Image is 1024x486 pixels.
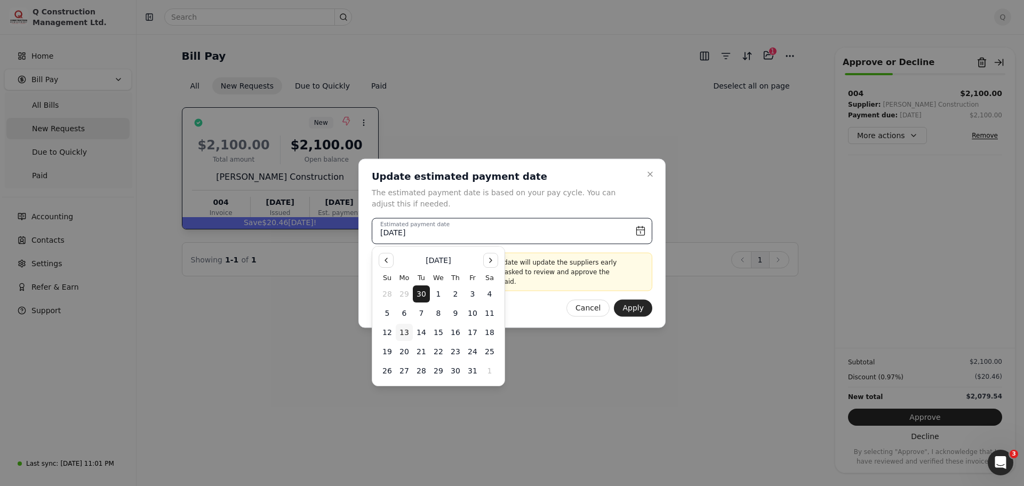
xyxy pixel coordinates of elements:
th: Friday [464,272,481,283]
button: Saturday, October 11th, 2025 [481,305,498,322]
button: Friday, October 31st, 2025 [464,362,481,379]
th: Wednesday [430,272,447,283]
button: Friday, October 17th, 2025 [464,324,481,341]
button: Apply [614,299,652,316]
th: Sunday [379,272,396,283]
button: Monday, September 29th, 2025 [396,285,413,302]
iframe: Intercom live chat [988,450,1013,475]
button: Thursday, October 2nd, 2025 [447,285,464,302]
th: Thursday [447,272,464,283]
button: Wednesday, October 29th, 2025 [430,362,447,379]
button: Sunday, September 28th, 2025 [379,285,396,302]
button: Sunday, October 26th, 2025 [379,362,396,379]
th: Monday [396,272,413,283]
button: Friday, October 3rd, 2025 [464,285,481,302]
button: Monday, October 27th, 2025 [396,362,413,379]
button: Estimated payment date [372,218,652,244]
button: Friday, October 10th, 2025 [464,305,481,322]
th: Saturday [481,272,498,283]
button: Monday, October 6th, 2025 [396,305,413,322]
label: Estimated payment date [380,220,450,229]
button: Wednesday, October 15th, 2025 [430,324,447,341]
button: Friday, October 24th, 2025 [464,343,481,360]
button: Wednesday, October 22nd, 2025 [430,343,447,360]
button: Saturday, October 4th, 2025 [481,285,498,302]
button: Monday, October 13th, 2025 [396,324,413,341]
button: Sunday, October 19th, 2025 [379,343,396,360]
button: Thursday, October 30th, 2025 [447,362,464,379]
button: Tuesday, September 30th, 2025, selected [413,285,430,302]
button: Thursday, October 23rd, 2025 [447,343,464,360]
p: The estimated payment date is based on your pay cycle. You can adjust this if needed. [372,187,639,209]
button: Wednesday, October 8th, 2025 [430,305,447,322]
button: Go to the Next Month [483,253,498,268]
span: 3 [1010,450,1018,458]
button: Thursday, October 9th, 2025 [447,305,464,322]
th: Tuesday [413,272,430,283]
button: Sunday, October 12th, 2025 [379,324,396,341]
button: Thursday, October 16th, 2025 [447,324,464,341]
button: Go to the Previous Month [379,253,394,268]
table: October 2025 [379,272,498,379]
button: Tuesday, October 28th, 2025 [413,362,430,379]
button: Monday, October 20th, 2025 [396,343,413,360]
button: Saturday, October 18th, 2025 [481,324,498,341]
h2: Update estimated payment date [372,170,639,182]
button: Saturday, October 25th, 2025 [481,343,498,360]
button: Saturday, November 1st, 2025 [481,362,498,379]
button: Tuesday, October 21st, 2025 [413,343,430,360]
button: Tuesday, October 7th, 2025 [413,305,430,322]
button: Sunday, October 5th, 2025 [379,305,396,322]
button: Cancel [566,299,610,316]
button: Tuesday, October 14th, 2025 [413,324,430,341]
button: Wednesday, October 1st, 2025 [430,285,447,302]
p: Changing the estimated payment date will update the suppliers early payment fee. Your supplier wi... [394,257,630,286]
